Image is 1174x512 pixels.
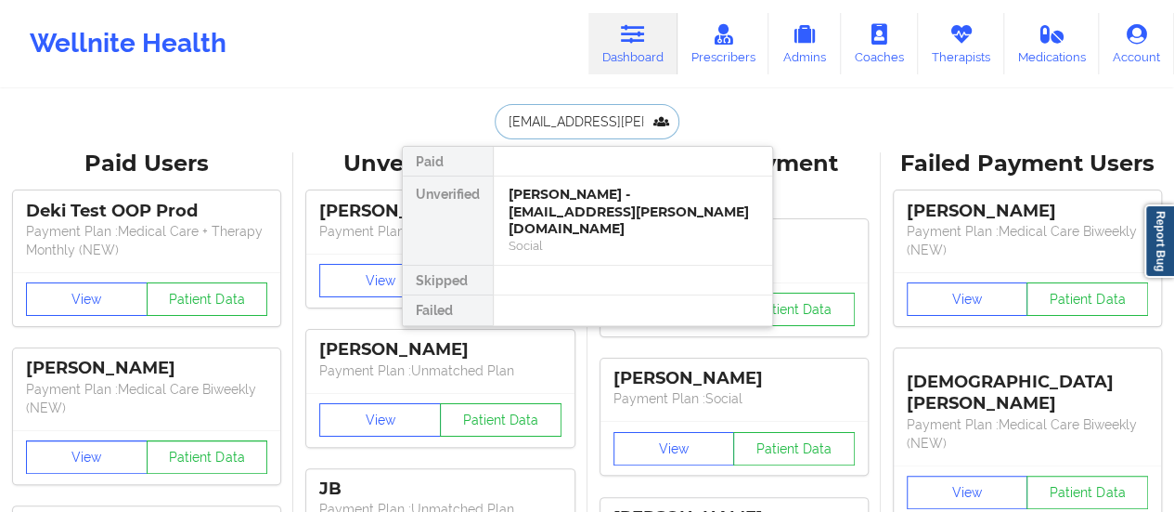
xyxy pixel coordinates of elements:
[768,13,841,74] a: Admins
[26,380,267,417] p: Payment Plan : Medical Care Biweekly (NEW)
[403,177,493,266] div: Unverified
[613,368,855,389] div: [PERSON_NAME]
[907,476,1028,509] button: View
[319,361,561,380] p: Payment Plan : Unmatched Plan
[26,358,267,379] div: [PERSON_NAME]
[319,403,441,437] button: View
[907,222,1148,259] p: Payment Plan : Medical Care Biweekly (NEW)
[319,479,561,500] div: JB
[26,222,267,259] p: Payment Plan : Medical Care + Therapy Monthly (NEW)
[13,150,280,178] div: Paid Users
[1144,204,1174,278] a: Report Bug
[918,13,1004,74] a: Therapists
[26,440,148,474] button: View
[1004,13,1100,74] a: Medications
[1026,282,1148,316] button: Patient Data
[319,201,561,222] div: [PERSON_NAME]
[841,13,918,74] a: Coaches
[147,282,268,316] button: Patient Data
[319,222,561,241] p: Payment Plan : Unmatched Plan
[613,432,735,466] button: View
[907,201,1148,222] div: [PERSON_NAME]
[26,201,267,222] div: Deki Test OOP Prod
[1026,476,1148,509] button: Patient Data
[677,13,769,74] a: Prescribers
[588,13,677,74] a: Dashboard
[440,403,561,437] button: Patient Data
[733,432,855,466] button: Patient Data
[319,339,561,361] div: [PERSON_NAME]
[306,150,574,178] div: Unverified Users
[894,150,1161,178] div: Failed Payment Users
[403,266,493,295] div: Skipped
[509,186,757,238] div: [PERSON_NAME] - [EMAIL_ADDRESS][PERSON_NAME][DOMAIN_NAME]
[319,264,441,297] button: View
[613,389,855,408] p: Payment Plan : Social
[403,147,493,177] div: Paid
[26,282,148,316] button: View
[733,293,855,326] button: Patient Data
[907,358,1148,414] div: [DEMOGRAPHIC_DATA][PERSON_NAME]
[907,282,1028,316] button: View
[1099,13,1174,74] a: Account
[147,440,268,474] button: Patient Data
[907,415,1148,453] p: Payment Plan : Medical Care Biweekly (NEW)
[403,295,493,325] div: Failed
[509,238,757,254] div: Social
